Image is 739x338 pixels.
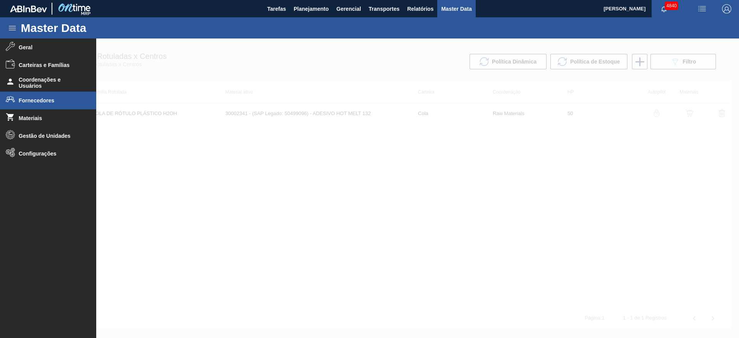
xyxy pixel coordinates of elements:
[722,4,731,13] img: Logout
[407,4,433,13] span: Relatórios
[19,151,82,157] span: Configurações
[652,3,676,14] button: Notificações
[294,4,329,13] span: Planejamento
[665,2,678,10] span: 4840
[697,4,707,13] img: userActions
[19,97,82,104] span: Fornecedores
[369,4,400,13] span: Transportes
[441,4,471,13] span: Master Data
[10,5,47,12] img: TNhmsLtSVTkK8tSr43FrP2fwEKptu5GPRR3wAAAABJRU5ErkJggg==
[21,23,157,32] h1: Master Data
[19,133,82,139] span: Gestão de Unidades
[336,4,361,13] span: Gerencial
[19,44,82,50] span: Geral
[19,77,82,89] span: Coordenações e Usuários
[19,62,82,68] span: Carteiras e Famílias
[267,4,286,13] span: Tarefas
[19,115,82,121] span: Materiais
